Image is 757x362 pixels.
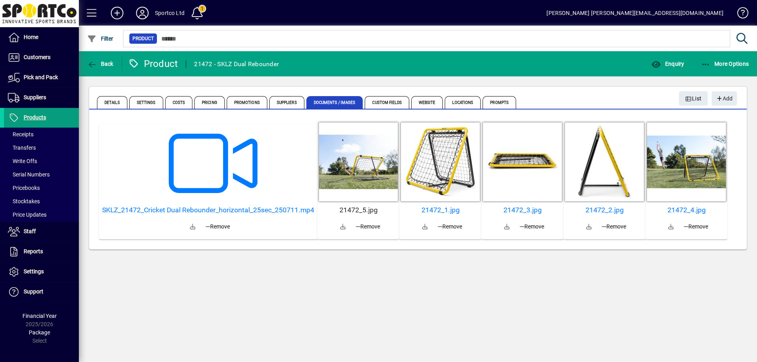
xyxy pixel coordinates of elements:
a: Reports [4,242,79,262]
span: List [685,92,702,105]
span: Promotions [227,96,267,109]
span: Suppliers [24,94,46,100]
a: Receipts [4,128,79,141]
span: Custom Fields [365,96,409,109]
div: 21472 - SKLZ Dual Rebounder [194,58,279,71]
a: Serial Numbers [4,168,79,181]
span: Support [24,288,43,295]
app-page-header-button: Back [79,57,122,71]
span: Locations [445,96,481,109]
a: Download [580,217,599,236]
span: Customers [24,54,50,60]
a: 21472_1.jpg [403,206,478,214]
a: Staff [4,222,79,241]
span: Remove [205,223,230,231]
a: Download [183,217,202,236]
a: Transfers [4,141,79,154]
span: Filter [87,35,114,42]
span: Serial Numbers [8,171,50,178]
span: Details [97,96,127,109]
a: Download [498,217,516,236]
span: Add [716,92,733,105]
button: List [679,91,708,106]
button: Remove [681,219,711,234]
a: 21472_2.jpg [567,206,642,214]
div: Sportco Ltd [155,7,185,19]
a: Support [4,282,79,302]
a: Write Offs [4,154,79,168]
a: Price Updates [4,208,79,221]
div: [PERSON_NAME] [PERSON_NAME][EMAIL_ADDRESS][DOMAIN_NAME] [546,7,723,19]
button: Enquiry [649,57,686,71]
button: Remove [434,219,465,234]
span: Write Offs [8,158,37,164]
button: Filter [85,32,116,46]
span: Settings [129,96,163,109]
span: Price Updates [8,212,47,218]
span: Package [29,329,50,336]
a: Customers [4,48,79,67]
span: Enquiry [651,61,684,67]
a: Pricebooks [4,181,79,195]
span: More Options [701,61,749,67]
a: Stocktakes [4,195,79,208]
span: Pricing [194,96,225,109]
a: Pick and Pack [4,68,79,87]
button: Add [712,91,737,106]
a: Download [334,217,352,236]
span: Costs [165,96,193,109]
span: Website [411,96,443,109]
button: More Options [699,57,751,71]
button: Profile [130,6,155,20]
a: 21472_4.jpg [649,206,724,214]
a: Settings [4,262,79,282]
a: 21472_3.jpg [485,206,560,214]
a: Home [4,28,79,47]
span: Remove [438,223,462,231]
span: Product [132,35,154,43]
span: Documents / Images [306,96,363,109]
span: Products [24,114,46,121]
span: Remove [684,223,708,231]
button: Remove [352,219,383,234]
span: Pricebooks [8,185,40,191]
span: Prompts [483,96,516,109]
div: Product [128,58,178,70]
a: Download [662,217,681,236]
span: Settings [24,268,44,275]
span: Transfers [8,145,36,151]
span: Receipts [8,131,34,137]
span: Remove [520,223,544,231]
a: Suppliers [4,88,79,108]
span: Suppliers [269,96,304,109]
a: SKLZ_21472_Cricket Dual Rebounder_horizontal_25sec_250711.mp4 [102,206,314,214]
button: Remove [516,219,547,234]
span: Home [24,34,38,40]
button: Remove [599,219,629,234]
span: Staff [24,228,36,234]
button: Back [85,57,116,71]
span: Reports [24,248,43,254]
span: Remove [602,223,626,231]
span: Financial Year [22,313,57,319]
a: 21472_5.jpg [321,206,396,214]
a: Knowledge Base [731,2,747,27]
button: Add [104,6,130,20]
span: Pick and Pack [24,74,58,80]
button: Remove [202,219,233,234]
span: Back [87,61,114,67]
span: Stocktakes [8,198,40,204]
span: Remove [356,223,380,231]
a: Download [416,217,434,236]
